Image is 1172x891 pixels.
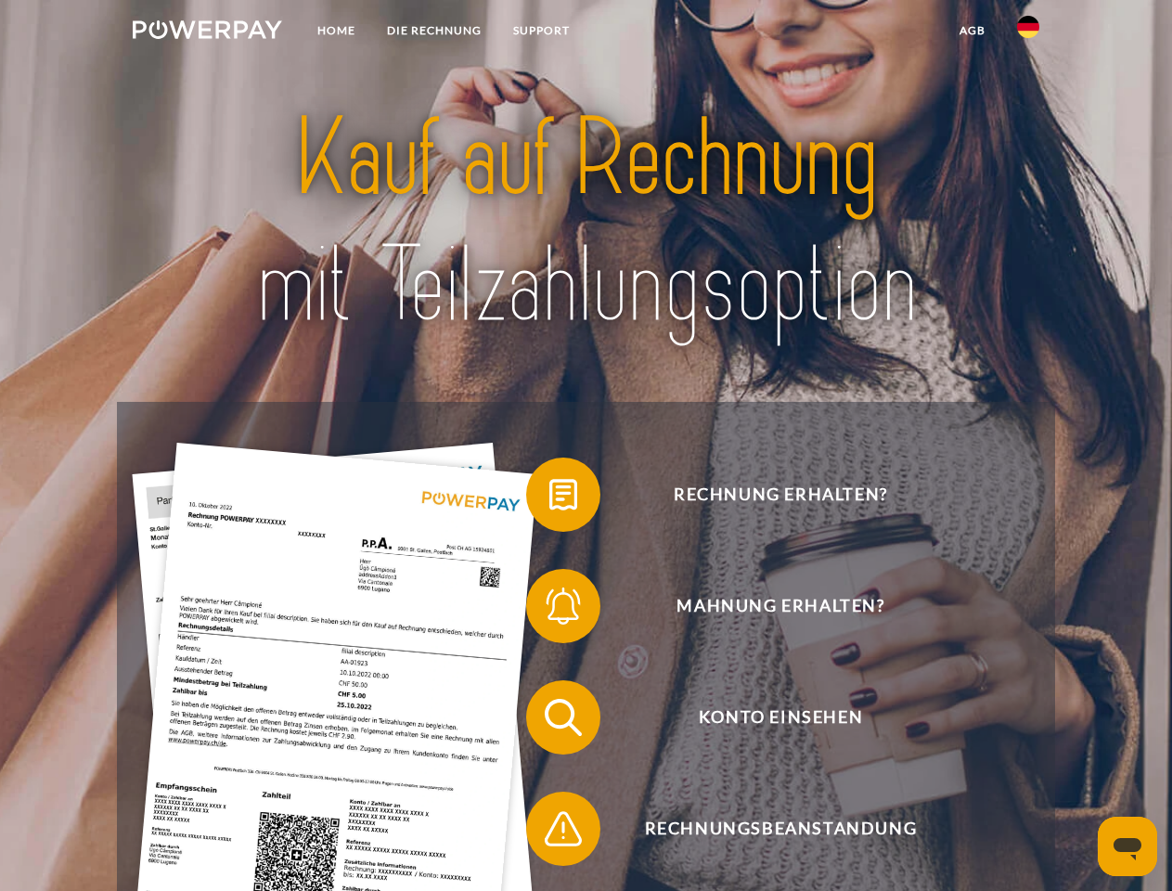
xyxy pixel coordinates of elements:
span: Rechnungsbeanstandung [553,792,1008,866]
button: Mahnung erhalten? [526,569,1009,643]
img: qb_warning.svg [540,806,586,852]
a: agb [944,14,1001,47]
img: logo-powerpay-white.svg [133,20,282,39]
img: qb_search.svg [540,694,586,741]
button: Konto einsehen [526,680,1009,755]
span: Rechnung erhalten? [553,458,1008,532]
iframe: Schaltfläche zum Öffnen des Messaging-Fensters [1098,817,1157,876]
a: SUPPORT [497,14,586,47]
button: Rechnung erhalten? [526,458,1009,532]
img: title-powerpay_de.svg [177,89,995,355]
button: Rechnungsbeanstandung [526,792,1009,866]
a: DIE RECHNUNG [371,14,497,47]
img: qb_bell.svg [540,583,586,629]
span: Mahnung erhalten? [553,569,1008,643]
img: de [1017,16,1039,38]
a: Home [302,14,371,47]
span: Konto einsehen [553,680,1008,755]
img: qb_bill.svg [540,471,586,518]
